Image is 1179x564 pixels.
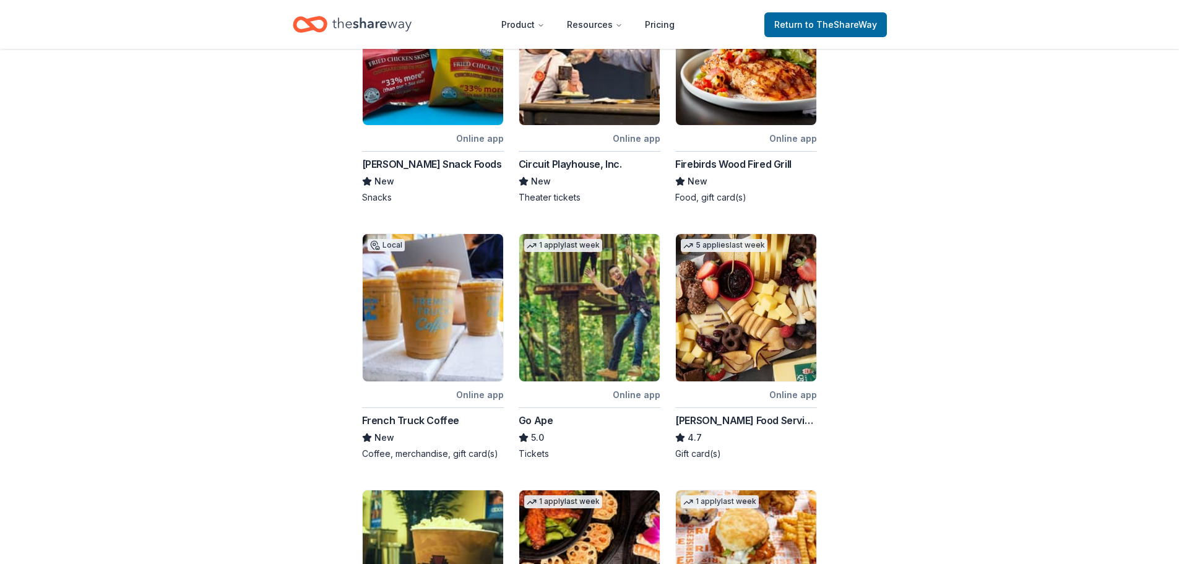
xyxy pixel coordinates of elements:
[613,131,660,146] div: Online app
[374,430,394,445] span: New
[363,234,503,381] img: Image for French Truck Coffee
[491,12,555,37] button: Product
[524,239,602,252] div: 1 apply last week
[519,191,660,204] div: Theater tickets
[769,131,817,146] div: Online app
[688,430,702,445] span: 4.7
[613,387,660,402] div: Online app
[362,233,504,460] a: Image for French Truck CoffeeLocalOnline appFrench Truck CoffeeNewCoffee, merchandise, gift card(s)
[491,10,685,39] nav: Main
[531,430,544,445] span: 5.0
[519,448,660,460] div: Tickets
[681,239,767,252] div: 5 applies last week
[675,413,817,428] div: [PERSON_NAME] Food Service Store
[675,191,817,204] div: Food, gift card(s)
[531,174,551,189] span: New
[681,495,759,508] div: 1 apply last week
[764,12,887,37] a: Returnto TheShareWay
[362,157,502,171] div: [PERSON_NAME] Snack Foods
[635,12,685,37] a: Pricing
[676,234,816,381] img: Image for Gordon Food Service Store
[557,12,633,37] button: Resources
[524,495,602,508] div: 1 apply last week
[456,131,504,146] div: Online app
[519,413,553,428] div: Go Ape
[362,448,504,460] div: Coffee, merchandise, gift card(s)
[519,234,660,381] img: Image for Go Ape
[374,174,394,189] span: New
[519,157,622,171] div: Circuit Playhouse, Inc.
[456,387,504,402] div: Online app
[774,17,877,32] span: Return
[675,448,817,460] div: Gift card(s)
[675,157,792,171] div: Firebirds Wood Fired Grill
[519,233,660,460] a: Image for Go Ape1 applylast weekOnline appGo Ape5.0Tickets
[688,174,707,189] span: New
[675,233,817,460] a: Image for Gordon Food Service Store5 applieslast weekOnline app[PERSON_NAME] Food Service Store4....
[362,191,504,204] div: Snacks
[293,10,412,39] a: Home
[805,19,877,30] span: to TheShareWay
[362,413,459,428] div: French Truck Coffee
[769,387,817,402] div: Online app
[368,239,405,251] div: Local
